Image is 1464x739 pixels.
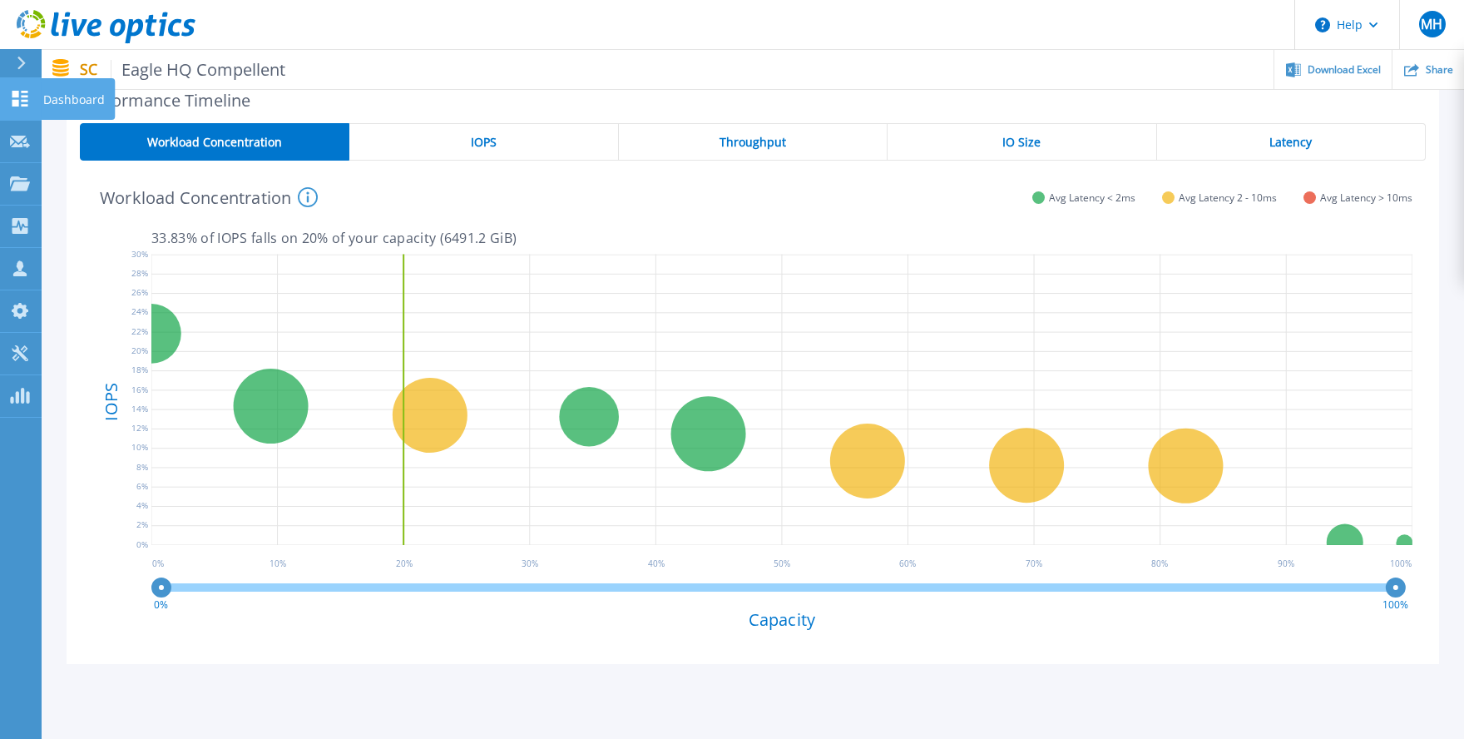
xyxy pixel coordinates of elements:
text: 4% [136,499,148,511]
text: 0% [155,598,169,612]
p: SC [80,60,286,79]
h4: Workload Concentration [100,187,318,207]
text: 80 % [1151,558,1168,569]
span: Avg Latency 2 - 10ms [1179,191,1277,204]
text: 30 % [522,558,538,569]
text: 0 % [152,558,164,569]
text: 24% [131,305,148,317]
text: 100 % [1390,558,1412,569]
span: MH [1421,17,1442,31]
h2: Performance Timeline [80,91,1426,110]
span: Throughput [720,136,786,149]
text: 28% [131,267,148,279]
span: Avg Latency < 2ms [1049,191,1135,204]
text: 6% [136,479,148,491]
text: 26% [131,286,148,298]
text: 0% [136,538,148,549]
text: 50 % [774,558,790,569]
text: 70 % [1026,558,1042,569]
p: Dashboard [43,78,105,122]
span: Avg Latency > 10ms [1320,191,1412,204]
h4: Capacity [151,610,1412,629]
span: Download Excel [1308,65,1381,75]
text: 100% [1382,598,1408,612]
text: 30% [131,247,148,259]
p: 33.83 % of IOPS falls on 20 % of your capacity ( 6491.2 GiB ) [151,231,1412,246]
span: Eagle HQ Compellent [111,60,286,79]
span: Workload Concentration [147,136,282,149]
text: 40 % [648,558,665,569]
span: Latency [1269,136,1312,149]
text: 90 % [1277,558,1293,569]
span: Share [1426,65,1453,75]
span: IO Size [1002,136,1041,149]
h4: IOPS [103,340,120,464]
text: 20 % [396,558,413,569]
text: 10 % [270,558,287,569]
text: 8% [136,460,148,472]
text: 60 % [899,558,916,569]
span: IOPS [471,136,497,149]
text: 2% [136,518,148,530]
text: 22% [131,325,148,336]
